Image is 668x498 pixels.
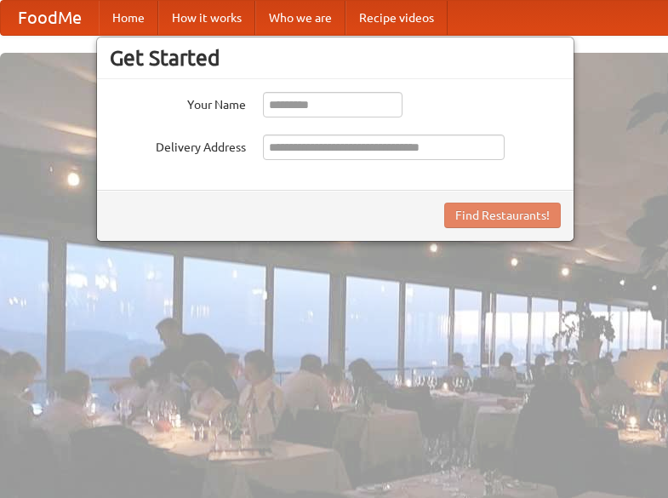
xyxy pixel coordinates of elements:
[99,1,158,35] a: Home
[1,1,99,35] a: FoodMe
[110,92,246,113] label: Your Name
[345,1,448,35] a: Recipe videos
[158,1,255,35] a: How it works
[110,135,246,156] label: Delivery Address
[444,203,561,228] button: Find Restaurants!
[110,45,561,71] h3: Get Started
[255,1,345,35] a: Who we are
